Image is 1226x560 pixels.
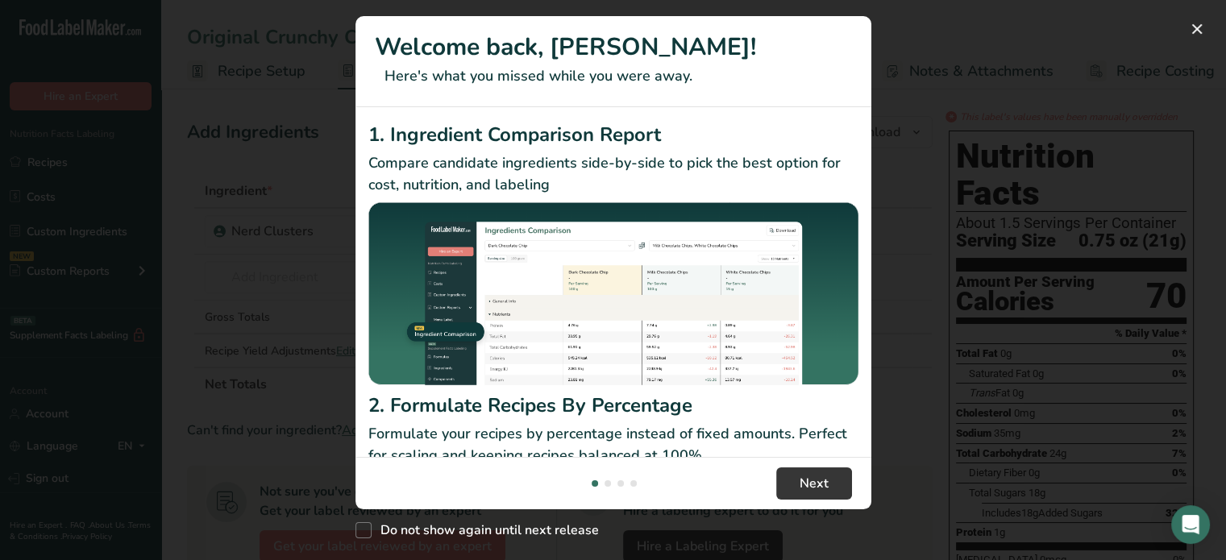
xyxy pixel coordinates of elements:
img: Ingredient Comparison Report [368,202,858,385]
h2: 1. Ingredient Comparison Report [368,120,858,149]
h1: Welcome back, [PERSON_NAME]! [375,29,852,65]
button: Next [776,467,852,500]
div: Open Intercom Messenger [1171,505,1210,544]
span: Next [800,474,829,493]
p: Here's what you missed while you were away. [375,65,852,87]
span: Do not show again until next release [372,522,599,538]
p: Formulate your recipes by percentage instead of fixed amounts. Perfect for scaling and keeping re... [368,423,858,467]
p: Compare candidate ingredients side-by-side to pick the best option for cost, nutrition, and labeling [368,152,858,196]
h2: 2. Formulate Recipes By Percentage [368,391,858,420]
